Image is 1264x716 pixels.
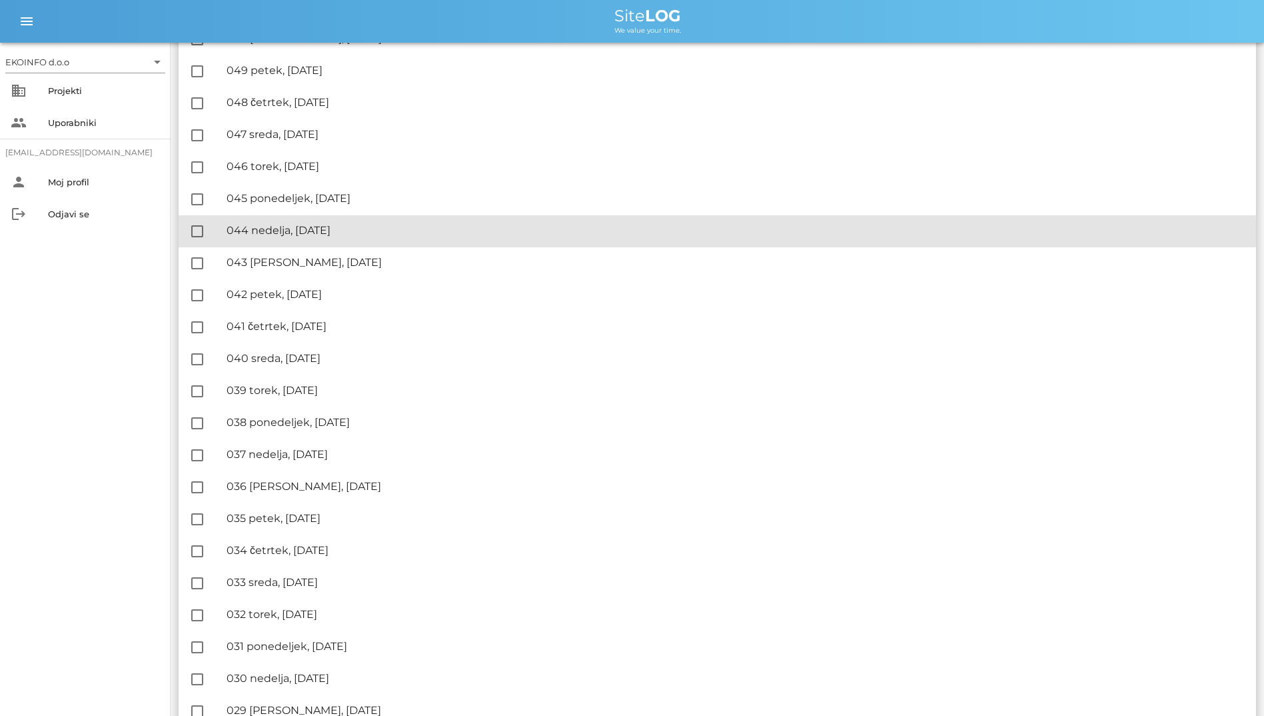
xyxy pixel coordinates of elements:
[1197,652,1264,716] div: Pripomoček za klepet
[5,51,165,73] div: EKOINFO d.o.o
[614,26,681,35] span: We value your time.
[227,608,1245,621] div: 032 torek, [DATE]
[1197,652,1264,716] iframe: Chat Widget
[48,117,160,128] div: Uporabniki
[227,352,1245,365] div: 040 sreda, [DATE]
[227,640,1245,653] div: 031 ponedeljek, [DATE]
[227,128,1245,141] div: 047 sreda, [DATE]
[11,83,27,99] i: business
[645,6,681,25] b: LOG
[11,206,27,222] i: logout
[48,209,160,219] div: Odjavi se
[227,544,1245,557] div: 034 četrtek, [DATE]
[48,177,160,187] div: Moj profil
[227,160,1245,173] div: 046 torek, [DATE]
[227,192,1245,205] div: 045 ponedeljek, [DATE]
[227,576,1245,589] div: 033 sreda, [DATE]
[614,6,681,25] span: Site
[11,115,27,131] i: people
[227,64,1245,77] div: 049 petek, [DATE]
[227,416,1245,429] div: 038 ponedeljek, [DATE]
[227,384,1245,397] div: 039 torek, [DATE]
[227,672,1245,685] div: 030 nedelja, [DATE]
[149,54,165,70] i: arrow_drop_down
[5,56,69,68] div: EKOINFO d.o.o
[19,13,35,29] i: menu
[227,512,1245,525] div: 035 petek, [DATE]
[227,320,1245,333] div: 041 četrtek, [DATE]
[227,288,1245,301] div: 042 petek, [DATE]
[227,256,1245,269] div: 043 [PERSON_NAME], [DATE]
[227,480,1245,493] div: 036 [PERSON_NAME], [DATE]
[227,224,1245,237] div: 044 nedelja, [DATE]
[227,96,1245,109] div: 048 četrtek, [DATE]
[11,174,27,190] i: person
[48,85,160,96] div: Projekti
[227,448,1245,461] div: 037 nedelja, [DATE]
